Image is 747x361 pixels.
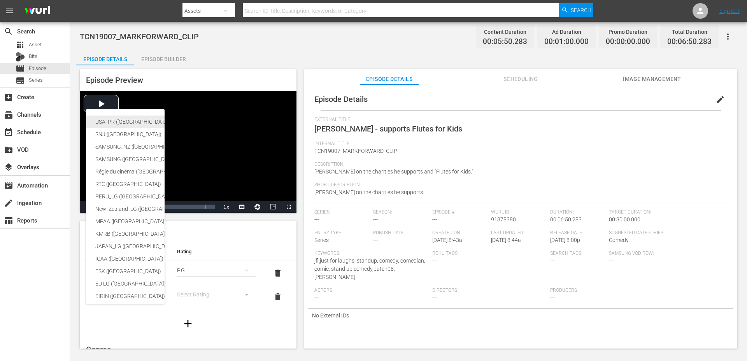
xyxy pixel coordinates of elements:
[95,215,286,228] div: MPAA ([GEOGRAPHIC_DATA] (the))
[95,128,286,140] div: SNJ ([GEOGRAPHIC_DATA])
[95,277,286,290] div: EU LG ([GEOGRAPHIC_DATA])
[95,178,286,190] div: RTC ([GEOGRAPHIC_DATA])
[95,240,286,252] div: JAPAN_LG ([GEOGRAPHIC_DATA])
[95,265,286,277] div: FSK ([GEOGRAPHIC_DATA])
[95,252,286,265] div: ICAA ([GEOGRAPHIC_DATA])
[95,165,286,178] div: Régie du cinéma ([GEOGRAPHIC_DATA])
[95,302,286,315] div: CNC ([GEOGRAPHIC_DATA])
[95,116,286,128] div: USA_PR ([GEOGRAPHIC_DATA] ([GEOGRAPHIC_DATA]))
[95,153,286,165] div: SAMSUNG ([GEOGRAPHIC_DATA] (the Republic of))
[95,190,286,203] div: PERU_LG ([GEOGRAPHIC_DATA])
[95,203,286,215] div: New_Zealand_LG ([GEOGRAPHIC_DATA])
[95,228,286,240] div: KMRB ([GEOGRAPHIC_DATA] (the Republic of))
[95,290,286,302] div: EIRIN ([GEOGRAPHIC_DATA])
[95,140,286,153] div: SAMSUNG_NZ ([GEOGRAPHIC_DATA])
